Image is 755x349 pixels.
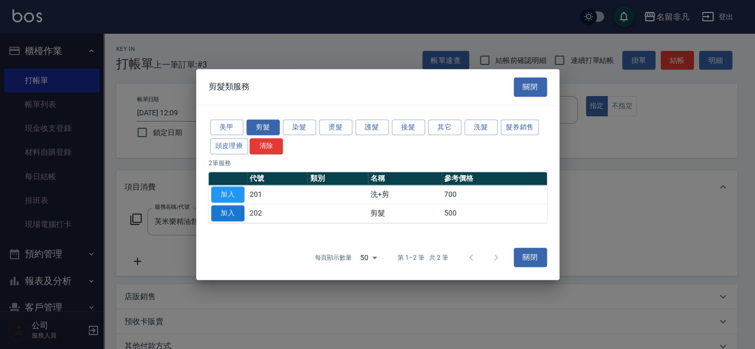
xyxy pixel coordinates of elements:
[211,205,244,221] button: 加入
[397,253,448,262] p: 第 1–2 筆 共 2 筆
[250,138,283,154] button: 清除
[247,204,308,222] td: 202
[307,172,368,185] th: 類別
[514,248,547,267] button: 關閉
[442,172,547,185] th: 參考價格
[209,82,250,92] span: 剪髮類服務
[209,158,547,168] p: 2 筆服務
[368,204,441,222] td: 剪髮
[247,185,308,204] td: 201
[283,119,316,136] button: 染髮
[501,119,539,136] button: 髮券銷售
[442,185,547,204] td: 700
[314,253,352,262] p: 每頁顯示數量
[211,186,244,203] button: 加入
[428,119,461,136] button: 其它
[368,172,441,185] th: 名稱
[464,119,498,136] button: 洗髮
[319,119,352,136] button: 燙髮
[355,119,389,136] button: 護髮
[514,77,547,97] button: 關閉
[356,244,381,272] div: 50
[210,138,249,154] button: 頭皮理療
[247,172,308,185] th: 代號
[442,204,547,222] td: 500
[210,119,243,136] button: 美甲
[246,119,280,136] button: 剪髮
[368,185,441,204] td: 洗+剪
[392,119,425,136] button: 接髮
